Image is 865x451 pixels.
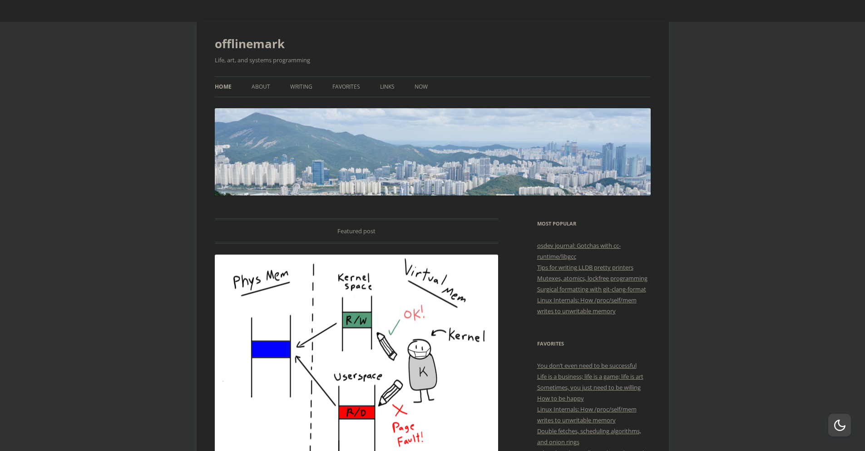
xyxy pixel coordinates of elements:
a: About [252,77,270,97]
a: Double fetches, scheduling algorithms, and onion rings [537,427,641,446]
a: Surgical formatting with git-clang-format [537,285,646,293]
h3: Most Popular [537,218,651,229]
h2: Life, art, and systems programming [215,55,651,65]
a: Life is a business; life is a game; life is art [537,372,643,381]
a: osdev journal: Gotchas with cc-runtime/libgcc [537,241,621,261]
a: offlinemark [215,33,285,55]
a: Favorites [332,77,360,97]
a: Home [215,77,232,97]
a: How to be happy [537,394,584,402]
a: Links [380,77,395,97]
h3: Favorites [537,338,651,349]
a: Mutexes, atomics, lockfree programming [537,274,648,282]
a: Now [415,77,428,97]
div: Featured post [215,218,499,244]
img: offlinemark [215,108,651,195]
a: Linux Internals: How /proc/self/mem writes to unwritable memory [537,296,637,315]
a: Linux Internals: How /proc/self/mem writes to unwritable memory [537,405,637,424]
a: You don’t even need to be successful [537,361,637,370]
a: Writing [290,77,312,97]
a: Tips for writing LLDB pretty printers [537,263,633,271]
a: Sometimes, you just need to be willing [537,383,641,391]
